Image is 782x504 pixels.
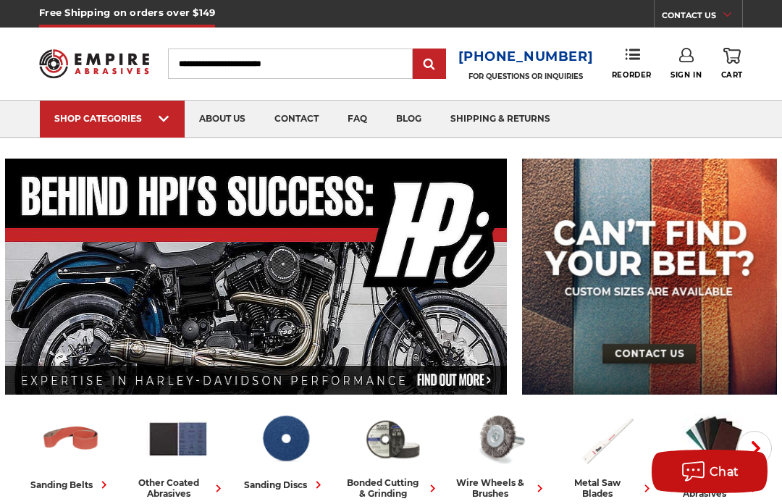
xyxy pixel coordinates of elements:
div: bonded cutting & grinding [345,477,440,499]
a: blog [382,101,436,138]
p: FOR QUESTIONS OR INQUIRIES [458,72,594,81]
a: metal saw blades [559,408,655,499]
div: other coated abrasives [130,477,226,499]
span: Sign In [670,70,702,80]
a: wire wheels & brushes [452,408,547,499]
img: Metal Saw Blades [575,408,639,470]
a: about us [185,101,260,138]
a: CONTACT US [662,7,742,28]
a: other coated abrasives [130,408,226,499]
div: sanding belts [30,477,112,492]
img: Other Coated Abrasives [146,408,210,470]
a: shipping & returns [436,101,565,138]
img: Non-woven Abrasives [682,408,746,470]
a: non-woven abrasives [666,408,762,499]
div: wire wheels & brushes [452,477,547,499]
a: faq [333,101,382,138]
img: Sanding Discs [253,408,317,470]
a: sanding discs [237,408,333,492]
img: Sanding Belts [39,408,103,470]
img: promo banner for custom belts. [522,159,778,395]
div: SHOP CATEGORIES [54,113,170,124]
div: metal saw blades [559,477,655,499]
span: Reorder [612,70,652,80]
a: Cart [721,48,743,80]
img: Bonded Cutting & Grinding [361,408,424,470]
button: Chat [652,450,768,493]
span: Chat [710,465,739,479]
span: Cart [721,70,743,80]
div: sanding discs [244,477,326,492]
a: sanding belts [23,408,119,492]
img: Wire Wheels & Brushes [468,408,531,470]
a: Reorder [612,48,652,79]
a: [PHONE_NUMBER] [458,46,594,67]
img: Banner for an interview featuring Horsepower Inc who makes Harley performance upgrades featured o... [5,159,507,395]
a: bonded cutting & grinding [345,408,440,499]
button: Next [737,431,772,466]
img: Empire Abrasives [39,42,149,85]
a: contact [260,101,333,138]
